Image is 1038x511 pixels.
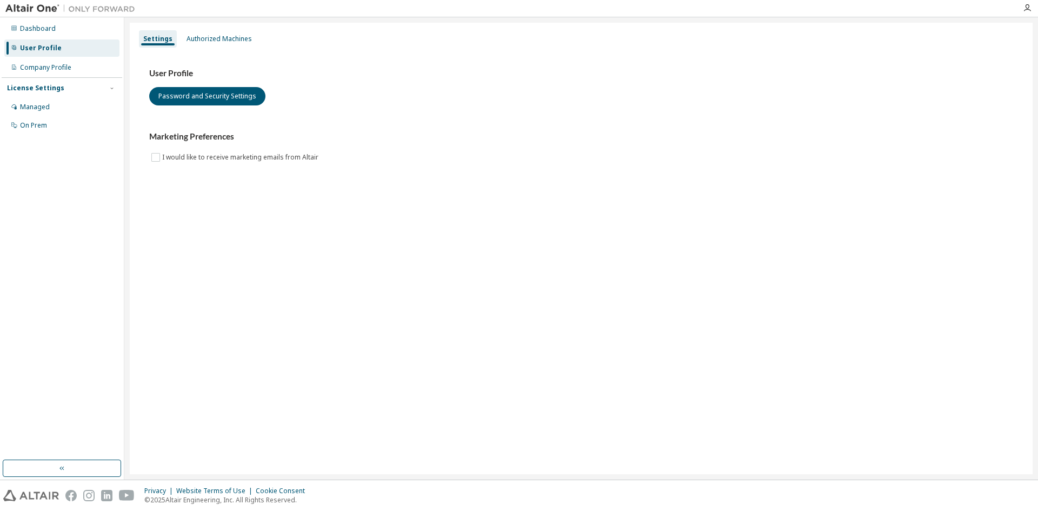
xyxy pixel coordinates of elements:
div: Cookie Consent [256,487,311,495]
img: instagram.svg [83,490,95,501]
label: I would like to receive marketing emails from Altair [162,151,321,164]
div: Authorized Machines [187,35,252,43]
div: Website Terms of Use [176,487,256,495]
img: Altair One [5,3,141,14]
div: Dashboard [20,24,56,33]
div: Settings [143,35,172,43]
div: Company Profile [20,63,71,72]
img: linkedin.svg [101,490,112,501]
img: facebook.svg [65,490,77,501]
p: © 2025 Altair Engineering, Inc. All Rights Reserved. [144,495,311,505]
div: License Settings [7,84,64,92]
h3: User Profile [149,68,1013,79]
div: On Prem [20,121,47,130]
div: Managed [20,103,50,111]
div: User Profile [20,44,62,52]
img: altair_logo.svg [3,490,59,501]
div: Privacy [144,487,176,495]
button: Password and Security Settings [149,87,265,105]
h3: Marketing Preferences [149,131,1013,142]
img: youtube.svg [119,490,135,501]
